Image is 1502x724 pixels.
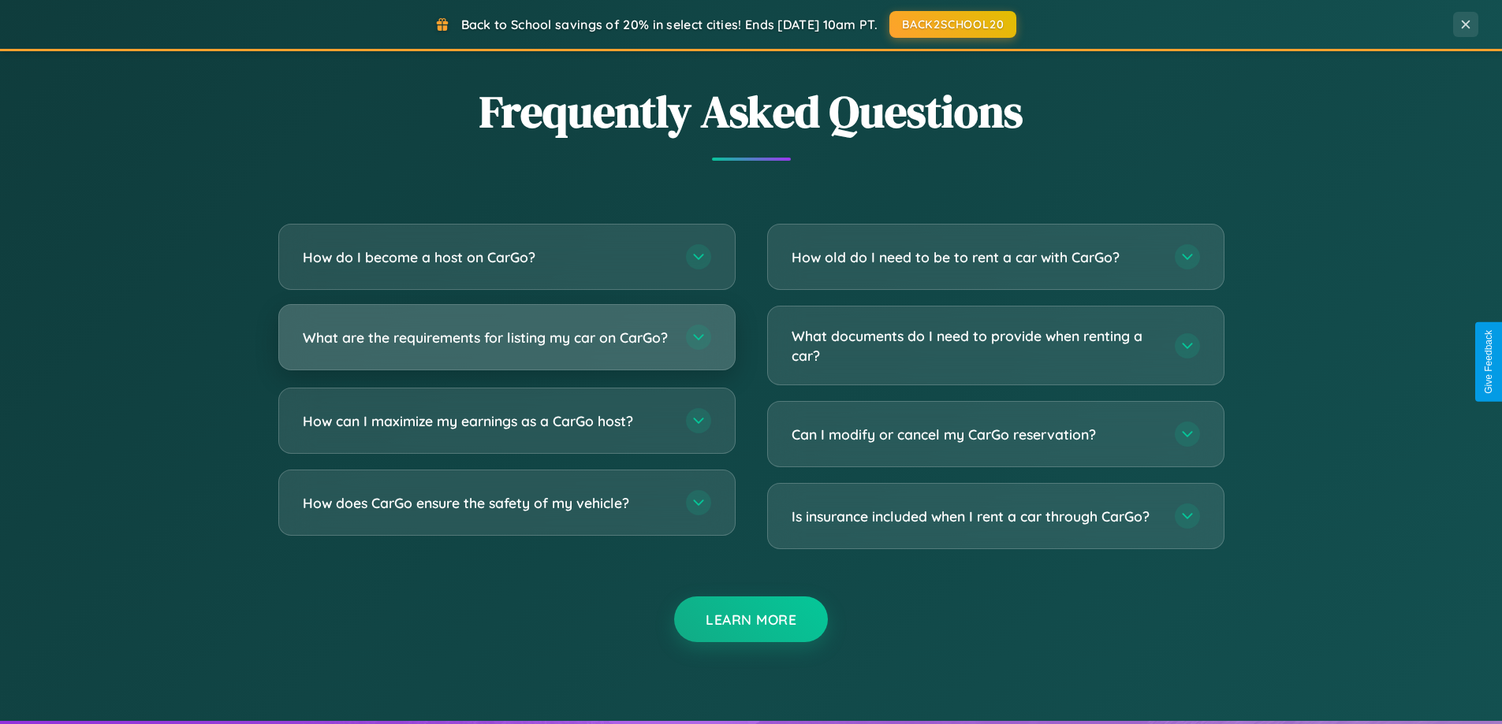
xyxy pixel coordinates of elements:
[889,11,1016,38] button: BACK2SCHOOL20
[1483,330,1494,394] div: Give Feedback
[461,17,878,32] span: Back to School savings of 20% in select cities! Ends [DATE] 10am PT.
[303,411,670,431] h3: How can I maximize my earnings as a CarGo host?
[792,247,1159,267] h3: How old do I need to be to rent a car with CarGo?
[792,507,1159,526] h3: Is insurance included when I rent a car through CarGo?
[674,596,828,642] button: Learn More
[303,247,670,267] h3: How do I become a host on CarGo?
[303,328,670,347] h3: What are the requirements for listing my car on CarGo?
[792,425,1159,444] h3: Can I modify or cancel my CarGo reservation?
[792,326,1159,365] h3: What documents do I need to provide when renting a car?
[303,493,670,513] h3: How does CarGo ensure the safety of my vehicle?
[278,81,1224,142] h2: Frequently Asked Questions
